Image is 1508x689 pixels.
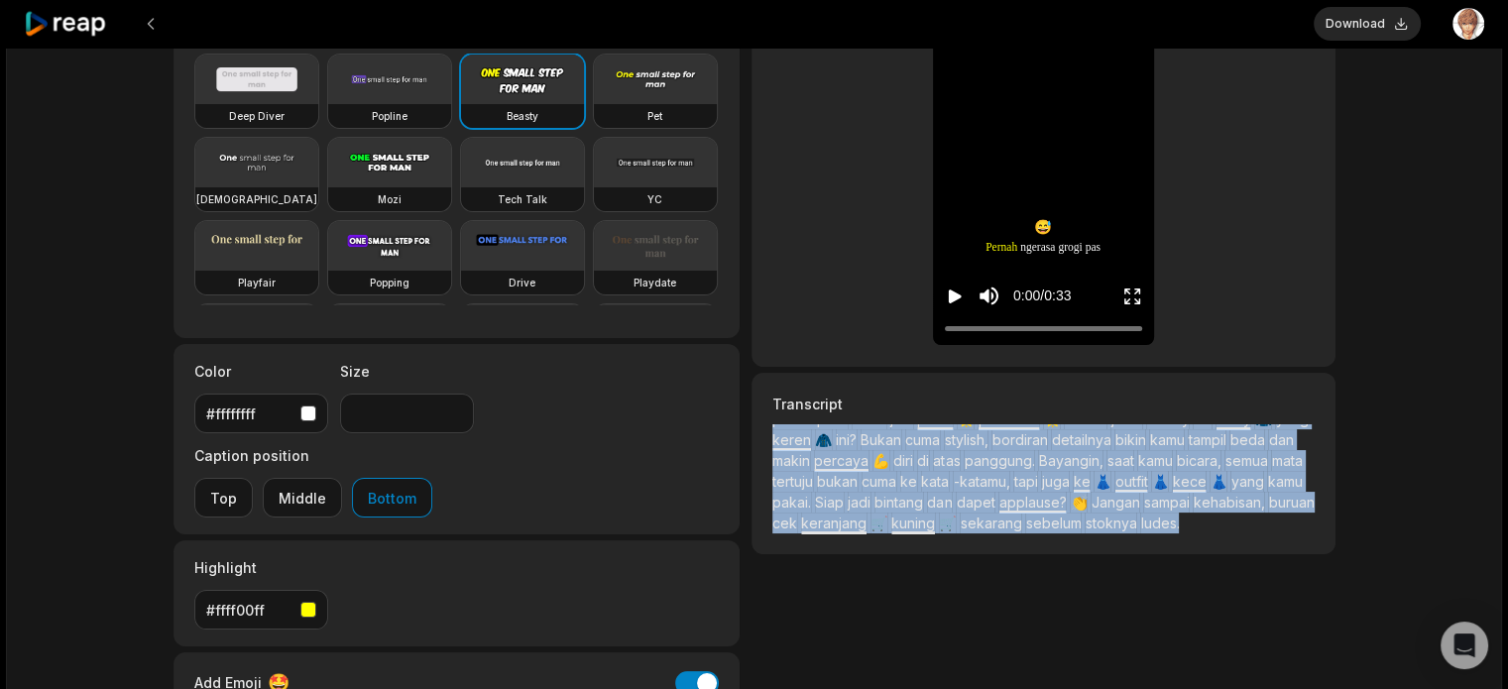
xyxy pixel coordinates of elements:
[862,473,900,490] span: cuma
[1114,431,1149,448] span: bikin
[891,515,939,531] span: kuning
[977,284,1001,308] button: Mute sound
[1143,494,1193,511] span: sampai
[263,478,342,517] button: Middle
[1224,452,1271,469] span: semua
[817,473,862,490] span: bukan
[905,431,944,448] span: cuma
[238,275,276,290] h3: Playfair
[509,275,535,290] h3: Drive
[801,515,870,531] span: keranjang
[772,424,1314,549] p: 😅 🎤 🎤 🎤 🌟 🌟 🧥 🧥 💪 👗 👗 👗 👏 🛒 🛒
[1013,473,1041,490] span: tapi
[836,431,861,448] span: ini?
[196,191,317,207] h3: [DEMOGRAPHIC_DATA]
[945,278,965,314] button: Play video
[206,403,292,424] div: #ffffffff
[1025,515,1085,531] span: sebelum
[1122,278,1142,314] button: Enter Fullscreen
[194,394,328,433] button: #ffffffff
[1137,452,1176,469] span: kamu
[1172,473,1210,490] span: kece
[194,361,328,382] label: Color
[944,431,991,448] span: stylish,
[1230,473,1267,490] span: yang
[772,431,815,448] span: keren
[772,473,817,490] span: tertuju
[1188,431,1229,448] span: tampil
[1140,515,1179,531] span: ludes.
[1038,452,1106,469] span: Bayangin,
[933,452,964,469] span: atas
[1268,431,1293,448] span: dan
[194,557,328,578] label: Highlight
[194,478,253,517] button: Top
[1091,494,1143,511] span: Jangan
[634,275,676,290] h3: Playdate
[194,590,328,630] button: #ffff00ff
[372,108,407,124] h3: Popline
[874,494,927,511] span: bintang
[986,217,1101,239] div: 😅
[1229,431,1268,448] span: beda
[352,478,432,517] button: Bottom
[1106,452,1137,469] span: saat
[772,394,1314,414] h3: Transcript
[861,431,905,448] span: Bukan
[1041,473,1073,490] span: juga
[921,473,953,490] span: kata
[1149,431,1188,448] span: kamu
[953,473,1013,490] span: -katamu,
[1176,452,1224,469] span: bicara,
[1051,431,1114,448] span: detailnya
[1314,7,1421,41] button: Download
[507,108,538,124] h3: Beasty
[772,515,801,531] span: cek
[815,494,848,511] span: Siap
[647,108,662,124] h3: Pet
[1268,494,1314,511] span: buruan
[1085,515,1140,531] span: stoknya
[848,494,874,511] span: jadi
[1441,622,1488,669] div: Open Intercom Messenger
[772,494,815,511] span: pakai.
[378,191,402,207] h3: Mozi
[1013,286,1071,306] div: 0:00 / 0:33
[1114,473,1151,490] span: outfit
[229,108,285,124] h3: Deep Diver
[927,494,956,511] span: dan
[917,452,933,469] span: di
[900,473,921,490] span: ke
[370,275,409,290] h3: Popping
[1271,452,1302,469] span: mata
[964,452,1038,469] span: panggung.
[814,452,872,469] span: percaya
[893,452,917,469] span: diri
[772,452,814,469] span: makin
[1193,494,1268,511] span: kehabisan,
[1267,473,1302,490] span: kamu
[206,600,292,621] div: #ffff00ff
[194,445,432,466] label: Caption position
[960,515,1025,531] span: sekarang
[647,191,662,207] h3: YC
[991,431,1051,448] span: bordiran
[1073,473,1094,490] span: ke
[998,494,1070,511] span: applause?
[498,191,547,207] h3: Tech Talk
[956,494,998,511] span: dapet
[340,361,474,382] label: Size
